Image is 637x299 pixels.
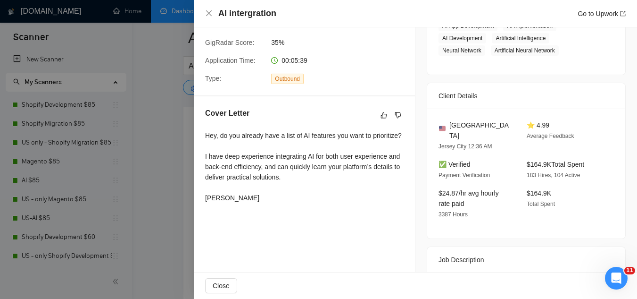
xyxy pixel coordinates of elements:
span: Neural Network [438,45,485,56]
span: Jersey City 12:36 AM [438,143,492,150]
span: 11 [624,267,635,274]
h5: Cover Letter [205,108,249,119]
span: close [205,9,213,17]
span: Artificial Neural Network [491,45,559,56]
span: ✅ Verified [438,161,471,168]
div: Client Details [438,83,614,109]
span: 35% [271,37,413,48]
span: Type: [205,75,221,82]
span: Application Time: [205,57,256,64]
span: Average Feedback [527,133,574,139]
img: 🇺🇸 [439,125,446,132]
h4: AI intergration [218,8,276,19]
span: Bid Amount: [205,21,241,28]
span: export [620,11,626,17]
span: AI Development [438,33,486,43]
iframe: Intercom live chat [605,267,628,290]
span: 183 Hires, 104 Active [527,172,580,179]
button: Close [205,278,237,293]
div: Hey, do you already have a list of AI features you want to prioritize? I have deep experience int... [205,130,404,203]
span: like [381,111,387,119]
button: like [378,110,389,121]
span: $164.9K Total Spent [527,161,584,168]
a: Go to Upworkexport [578,10,626,17]
span: Payment Verification [438,172,490,179]
span: dislike [395,111,401,119]
span: Outbound [271,74,304,84]
span: [GEOGRAPHIC_DATA] [449,120,512,141]
span: $24.87/hr avg hourly rate paid [438,189,499,207]
span: GigRadar Score: [205,39,254,46]
button: dislike [392,110,404,121]
span: ⭐ 4.99 [527,121,549,129]
span: Artificial Intelligence [492,33,549,43]
span: 00:05:39 [281,57,307,64]
span: Total Spent [527,201,555,207]
span: 3387 Hours [438,211,468,218]
span: $164.9K [527,189,551,197]
span: clock-circle [271,57,278,64]
button: Close [205,9,213,17]
span: Close [213,281,230,291]
div: Job Description [438,247,614,273]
